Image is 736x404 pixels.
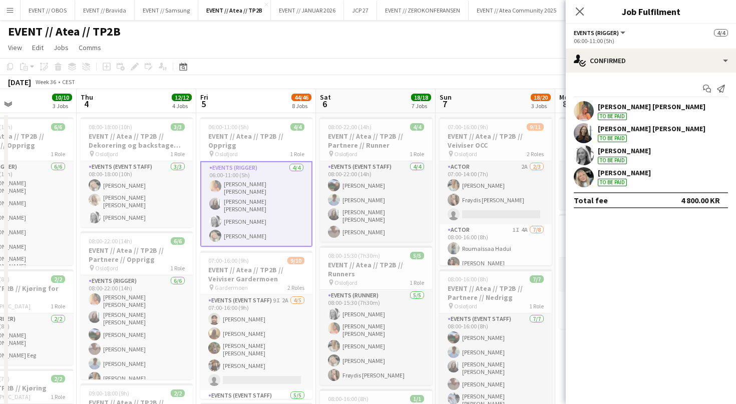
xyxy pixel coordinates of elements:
[51,275,65,283] span: 2/2
[559,258,671,292] app-card-role: Events (Event Staff)1/109:00-14:00 (5h)[PERSON_NAME]
[200,265,312,283] h3: EVENT // Atea // TP2B // Veiviser Gardermoen
[75,1,135,20] button: EVENT // Bravida
[558,98,572,110] span: 8
[531,102,550,110] div: 3 Jobs
[75,41,105,54] a: Comms
[440,117,552,265] div: 07:00-16:00 (9h)9/11EVENT // Atea // TP2B // Veiviser OCC Oslofjord2 RolesActor2A2/307:00-14:00 (...
[440,132,552,150] h3: EVENT // Atea // TP2B // Veiviser OCC
[33,78,58,86] span: Week 36
[531,94,551,101] span: 18/20
[598,113,627,120] div: To be paid
[271,1,344,20] button: EVENT // JANUAR 2026
[328,252,380,259] span: 08:00-15:30 (7h30m)
[559,228,671,246] h3: Event // TP2B // Lagerrydding
[200,251,312,399] div: 07:00-16:00 (9h)9/10EVENT // Atea // TP2B // Veiviser Gardermoen Gardermoen2 RolesEvents (Event S...
[79,43,101,52] span: Comms
[320,132,432,150] h3: EVENT // Atea // TP2B // Partnere // Runner
[51,150,65,158] span: 1 Role
[62,78,75,86] div: CEST
[529,302,544,310] span: 1 Role
[53,102,72,110] div: 3 Jobs
[566,5,736,18] h3: Job Fulfilment
[598,146,651,155] div: [PERSON_NAME]
[198,1,271,20] button: EVENT // Atea // TP2B
[320,246,432,385] app-job-card: 08:00-15:30 (7h30m)5/5EVENT // Atea // TP2B // Runners Oslofjord1 RoleEvents (Runner)5/508:00-15:...
[95,150,118,158] span: Oslofjord
[328,395,369,402] span: 08:00-16:00 (8h)
[54,43,69,52] span: Jobs
[411,94,431,101] span: 18/18
[440,93,452,102] span: Sun
[8,43,22,52] span: View
[598,102,705,111] div: [PERSON_NAME] [PERSON_NAME]
[172,94,192,101] span: 12/12
[21,1,75,20] button: EVENT // OBOS
[95,264,118,272] span: Oslofjord
[89,123,132,131] span: 08:00-18:00 (10h)
[89,389,129,397] span: 09:00-18:00 (9h)
[320,93,331,102] span: Sat
[287,284,304,291] span: 2 Roles
[32,43,44,52] span: Edit
[81,231,193,379] div: 08:00-22:00 (14h)6/6EVENT // Atea // TP2B // Partnere // Opprigg Oslofjord1 RoleEvents (Rigger)6/...
[200,132,312,150] h3: EVENT // Atea // TP2B // Opprigg
[448,123,488,131] span: 07:00-16:00 (9h)
[598,135,627,142] div: To be paid
[344,1,377,20] button: JCP 27
[135,1,198,20] button: EVENT // Samsung
[681,195,720,205] div: 4 800.00 KR
[208,257,249,264] span: 07:00-16:00 (9h)
[410,395,424,402] span: 1/1
[566,49,736,73] div: Confirmed
[320,260,432,278] h3: EVENT // Atea // TP2B // Runners
[81,117,193,227] app-job-card: 08:00-18:00 (10h)3/3EVENT // Atea // TP2B // Dekorering og backstage oppsett Oslofjord1 RoleEvent...
[440,161,552,224] app-card-role: Actor2A2/307:00-14:00 (7h)[PERSON_NAME]Frøydis [PERSON_NAME]
[598,157,627,164] div: To be paid
[559,117,671,210] app-job-card: 09:00-15:00 (6h)2/2EVENT // TP2B // Tilbakelevering for Ole [GEOGRAPHIC_DATA]1 RoleEvents (Driver...
[410,252,424,259] span: 5/5
[574,195,608,205] div: Total fee
[412,102,431,110] div: 7 Jobs
[598,124,705,133] div: [PERSON_NAME] [PERSON_NAME]
[559,214,671,329] app-job-card: 09:00-16:00 (7h)2/2Event // TP2B // Lagerrydding Event // TP2B // Lagerrydding2 RolesEvents (Even...
[320,117,432,242] div: 08:00-22:00 (14h)4/4EVENT // Atea // TP2B // Partnere // Runner Oslofjord1 RoleEvents (Event Staf...
[320,290,432,385] app-card-role: Events (Runner)5/508:00-15:30 (7h30m)[PERSON_NAME][PERSON_NAME] [PERSON_NAME][PERSON_NAME][PERSON...
[410,279,424,286] span: 1 Role
[200,93,208,102] span: Fri
[598,179,627,186] div: To be paid
[51,393,65,400] span: 1 Role
[290,150,304,158] span: 1 Role
[81,275,193,388] app-card-role: Events (Rigger)6/608:00-22:00 (14h)[PERSON_NAME] [PERSON_NAME][PERSON_NAME] [PERSON_NAME][PERSON_...
[8,24,121,39] h1: EVENT // Atea // TP2B
[559,292,671,329] app-card-role: Events (Event Staff)1/109:00-16:00 (7h)[PERSON_NAME] [PERSON_NAME]
[81,161,193,227] app-card-role: Events (Event Staff)3/308:00-18:00 (10h)[PERSON_NAME][PERSON_NAME] [PERSON_NAME][PERSON_NAME]
[469,1,565,20] button: EVENT // Atea Community 2025
[530,275,544,283] span: 7/7
[199,98,208,110] span: 5
[598,168,651,177] div: [PERSON_NAME]
[200,161,312,247] app-card-role: Events (Rigger)4/406:00-11:00 (5h)[PERSON_NAME] [PERSON_NAME][PERSON_NAME] [PERSON_NAME][PERSON_N...
[51,302,65,310] span: 1 Role
[334,279,357,286] span: Oslofjord
[171,123,185,131] span: 3/3
[171,389,185,397] span: 2/2
[559,93,572,102] span: Mon
[527,150,544,158] span: 2 Roles
[320,161,432,242] app-card-role: Events (Event Staff)4/408:00-22:00 (14h)[PERSON_NAME][PERSON_NAME][PERSON_NAME] [PERSON_NAME][PER...
[79,98,93,110] span: 4
[170,264,185,272] span: 1 Role
[292,102,311,110] div: 8 Jobs
[377,1,469,20] button: EVENT // ZEROKONFERANSEN
[574,29,619,37] span: Events (Rigger)
[200,117,312,247] div: 06:00-11:00 (5h)4/4EVENT // Atea // TP2B // Opprigg Oslofjord1 RoleEvents (Rigger)4/406:00-11:00 ...
[328,123,372,131] span: 08:00-22:00 (14h)
[448,275,488,283] span: 08:00-16:00 (8h)
[172,102,191,110] div: 4 Jobs
[81,246,193,264] h3: EVENT // Atea // TP2B // Partnere // Opprigg
[559,132,671,150] h3: EVENT // TP2B // Tilbakelevering for Ole
[4,41,26,54] a: View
